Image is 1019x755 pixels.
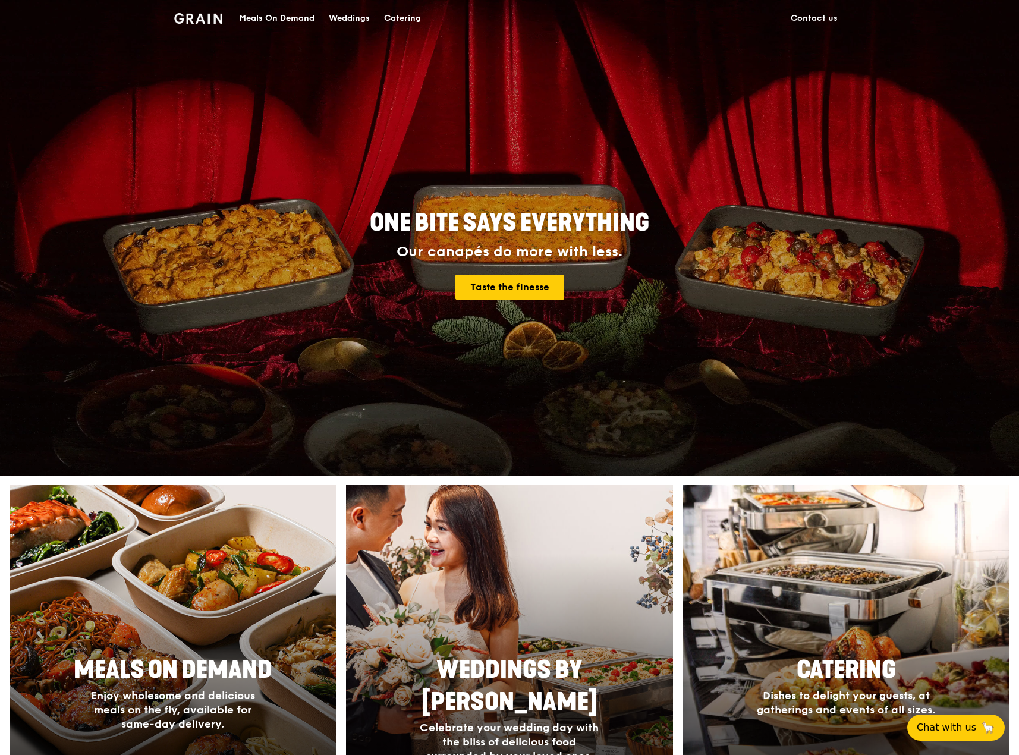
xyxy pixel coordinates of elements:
div: Our canapés do more with less. [295,244,724,260]
span: 🦙 [981,721,995,735]
img: Grain [174,13,222,24]
span: Meals On Demand [74,656,272,684]
a: Taste the finesse [455,275,564,300]
span: Weddings by [PERSON_NAME] [422,656,597,716]
span: Catering [797,656,896,684]
a: Contact us [784,1,845,36]
span: ONE BITE SAYS EVERYTHING [370,209,649,237]
span: Enjoy wholesome and delicious meals on the fly, available for same-day delivery. [91,689,255,731]
a: Weddings [322,1,377,36]
a: Catering [377,1,428,36]
span: Chat with us [917,721,976,735]
span: Dishes to delight your guests, at gatherings and events of all sizes. [757,689,935,716]
div: Weddings [329,1,370,36]
div: Meals On Demand [239,1,314,36]
div: Catering [384,1,421,36]
button: Chat with us🦙 [907,715,1005,741]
